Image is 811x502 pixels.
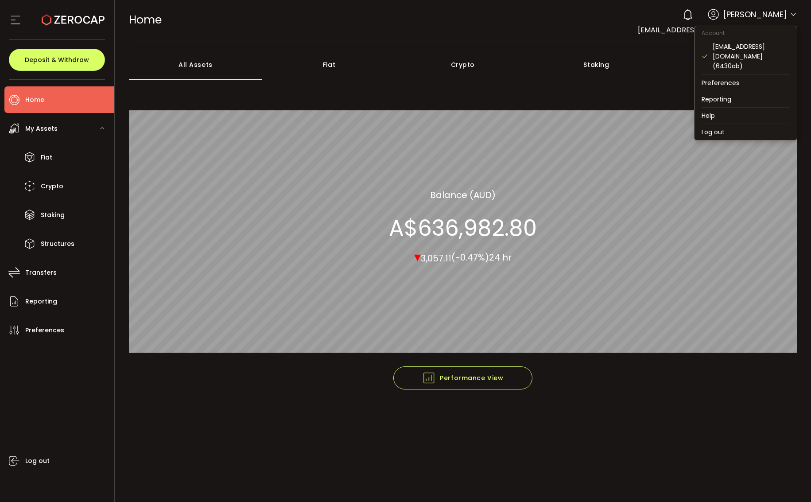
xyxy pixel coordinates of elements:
div: Fiat [262,49,396,80]
span: Home [129,12,162,27]
button: Performance View [393,366,532,389]
div: All Assets [129,49,263,80]
span: Transfers [25,266,57,279]
span: Structures [41,237,74,250]
span: [PERSON_NAME] [723,8,787,20]
section: A$636,982.80 [389,214,537,241]
span: (-0.47%) [451,251,489,264]
span: Reporting [25,295,57,308]
li: Preferences [695,75,797,91]
li: Log out [695,124,797,140]
span: Deposit & Withdraw [25,57,89,63]
li: Help [695,108,797,124]
li: Reporting [695,91,797,107]
span: 24 hr [489,251,512,264]
span: Performance View [422,371,503,385]
span: My Assets [25,122,58,135]
span: Log out [25,455,50,467]
section: Balance (AUD) [430,188,496,201]
span: Staking [41,209,65,222]
span: Preferences [25,324,64,337]
span: Home [25,93,44,106]
div: Staking [530,49,664,80]
span: Fiat [41,151,52,164]
div: Crypto [396,49,530,80]
div: [EMAIL_ADDRESS][DOMAIN_NAME] (6430ab) [713,42,790,71]
span: [EMAIL_ADDRESS][DOMAIN_NAME] (6430ab) [638,25,797,35]
button: Deposit & Withdraw [9,49,105,71]
iframe: Chat Widget [613,146,811,502]
div: Structured Products [663,49,797,80]
span: ▾ [414,247,421,266]
span: Crypto [41,180,63,193]
span: 3,057.11 [421,252,451,264]
span: Account [695,29,732,37]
